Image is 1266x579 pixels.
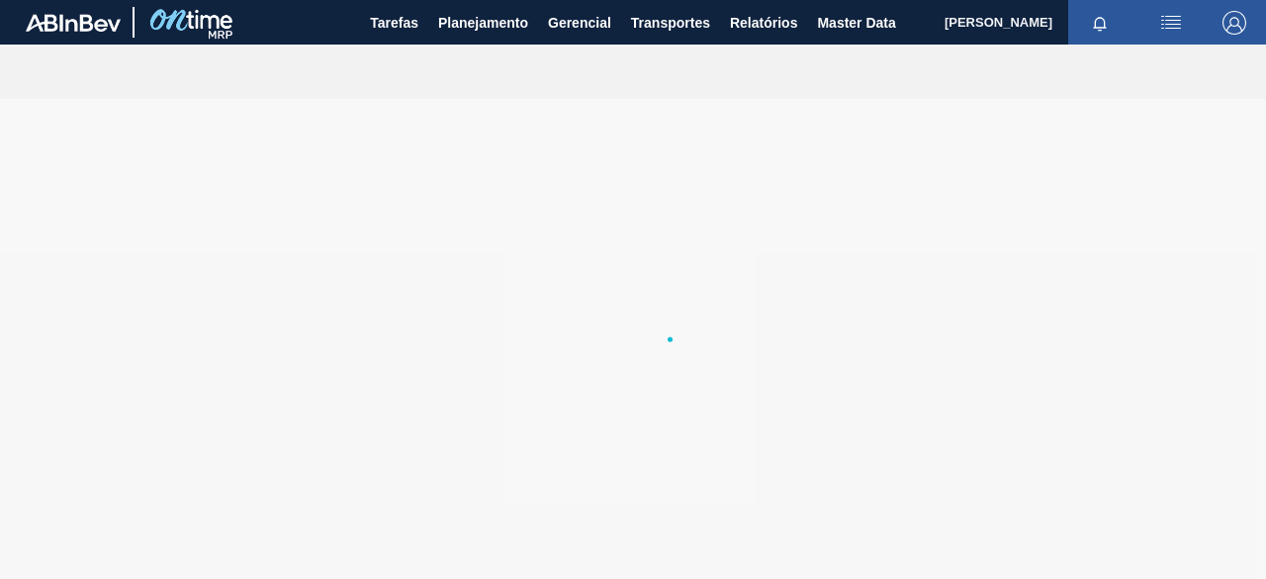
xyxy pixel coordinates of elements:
[438,11,528,35] span: Planejamento
[817,11,895,35] span: Master Data
[631,11,710,35] span: Transportes
[1222,11,1246,35] img: Logout
[1159,11,1183,35] img: userActions
[1068,9,1131,37] button: Notificações
[548,11,611,35] span: Gerencial
[26,14,121,32] img: TNhmsLtSVTkK8tSr43FrP2fwEKptu5GPRR3wAAAABJRU5ErkJggg==
[370,11,418,35] span: Tarefas
[730,11,797,35] span: Relatórios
